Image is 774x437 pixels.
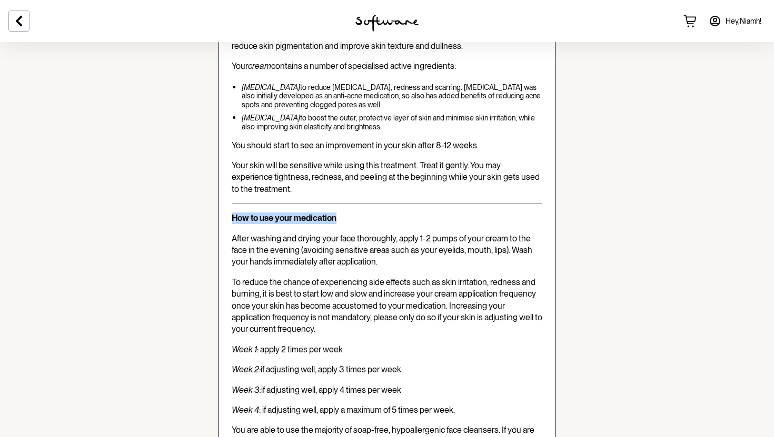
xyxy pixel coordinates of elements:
[702,8,768,34] a: Hey,Niamh!
[232,29,531,50] span: [DATE] you've been prescribed a compounded, personalised cream that will work to reduce skin pigm...
[355,15,419,32] img: software logo
[232,277,542,334] span: To reduce the chance of experiencing side effects such as skin irritation, redness and burning, i...
[242,114,542,131] p: to boost the outer, protective layer of skin and minimise skin irritation, while also improving s...
[726,17,761,26] span: Hey, Niamh !
[232,233,532,267] span: After washing and drying your face thoroughly, apply 1-2 pumps of your cream to the face in the e...
[232,364,401,374] span: if adjusting well, apply 3 times per week
[232,385,401,395] span: if adjusting well, apply 4 times per week
[232,344,343,354] span: : apply 2 times per week
[232,213,336,223] strong: How to use your medication
[232,364,261,374] em: Week 2:
[232,61,456,71] span: Your contains a number of specialised active ingredients:
[232,160,540,194] span: Your skin will be sensitive while using this treatment. Treat it gently. You may experience tight...
[232,344,257,354] em: Week 1
[232,140,479,150] span: You should start to see an improvement in your skin after 8-12 weeks.
[242,114,300,122] em: [MEDICAL_DATA]
[232,405,259,415] em: Week 4
[232,385,261,395] em: Week 3:
[232,405,455,415] span: : if adjusting well, apply a maximum of 5 times per week.
[242,83,542,109] p: to reduce [MEDICAL_DATA], redness and scarring. [MEDICAL_DATA] was also initially developed as an...
[248,61,271,71] em: cream
[242,83,300,92] em: [MEDICAL_DATA]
